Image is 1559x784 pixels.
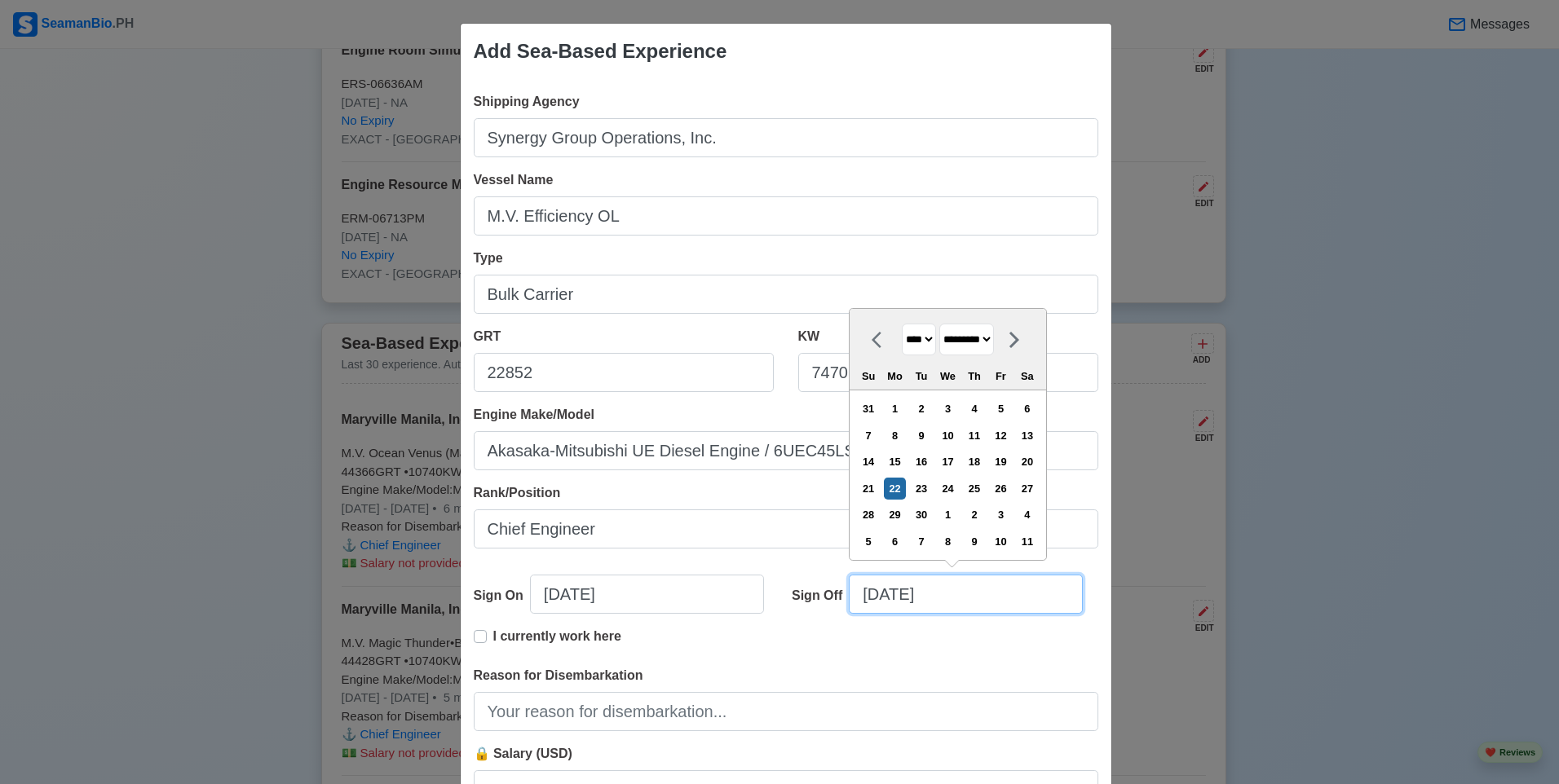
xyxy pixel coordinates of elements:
span: Engine Make/Model [474,407,594,421]
div: Choose Thursday, September 25th, 2025 [963,478,985,500]
div: Choose Friday, September 12th, 2025 [990,425,1012,447]
div: Choose Friday, September 5th, 2025 [990,398,1012,420]
input: 8000 [798,353,1098,392]
div: Choose Thursday, September 4th, 2025 [963,398,985,420]
div: Tu [910,365,932,387]
div: Mo [884,365,906,387]
div: Choose Sunday, September 7th, 2025 [858,425,880,447]
div: Choose Friday, October 3rd, 2025 [990,504,1012,526]
div: We [937,365,959,387]
span: Vessel Name [474,173,554,187]
div: Choose Sunday, September 28th, 2025 [858,504,880,526]
div: Add Sea-Based Experience [474,37,727,66]
div: Choose Saturday, September 27th, 2025 [1016,478,1038,500]
span: GRT [474,329,501,343]
div: Fr [990,365,1012,387]
div: Th [963,365,985,387]
div: Choose Sunday, August 31st, 2025 [858,398,880,420]
div: Choose Sunday, September 21st, 2025 [858,478,880,500]
span: 🔒 Salary (USD) [474,747,572,760]
input: Your reason for disembarkation... [474,692,1098,731]
div: Choose Tuesday, September 16th, 2025 [910,451,932,473]
div: Choose Saturday, October 11th, 2025 [1016,531,1038,553]
div: Choose Tuesday, September 9th, 2025 [910,425,932,447]
div: Choose Tuesday, September 30th, 2025 [910,504,932,526]
input: 33922 [474,353,774,392]
div: month 2025-09 [855,396,1040,555]
span: Reason for Disembarkation [474,668,643,682]
div: Sign On [474,586,530,606]
div: Choose Thursday, September 18th, 2025 [963,451,985,473]
div: Su [858,365,880,387]
div: Sa [1016,365,1038,387]
div: Choose Wednesday, September 3rd, 2025 [937,398,959,420]
div: Choose Wednesday, October 1st, 2025 [937,504,959,526]
div: Choose Saturday, September 20th, 2025 [1016,451,1038,473]
div: Choose Tuesday, September 23rd, 2025 [910,478,932,500]
div: Choose Saturday, September 13th, 2025 [1016,425,1038,447]
div: Choose Tuesday, September 2nd, 2025 [910,398,932,420]
span: Shipping Agency [474,95,580,108]
div: Choose Monday, September 22nd, 2025 [884,478,906,500]
p: I currently work here [493,627,621,646]
div: Choose Friday, September 19th, 2025 [990,451,1012,473]
div: Choose Friday, October 10th, 2025 [990,531,1012,553]
div: Choose Saturday, September 6th, 2025 [1016,398,1038,420]
div: Choose Tuesday, October 7th, 2025 [910,531,932,553]
div: Choose Wednesday, September 10th, 2025 [937,425,959,447]
div: Choose Monday, September 29th, 2025 [884,504,906,526]
input: Ex: Global Gateway [474,118,1098,157]
div: Choose Sunday, September 14th, 2025 [858,451,880,473]
input: Ex: Dolce Vita [474,196,1098,236]
span: Rank/Position [474,486,561,500]
div: Choose Thursday, October 9th, 2025 [963,531,985,553]
input: Ex. Man B&W MC [474,431,1098,470]
div: Choose Monday, September 1st, 2025 [884,398,906,420]
div: Sign Off [792,586,849,606]
div: Choose Monday, October 6th, 2025 [884,531,906,553]
div: Choose Sunday, October 5th, 2025 [858,531,880,553]
span: Type [474,251,503,265]
div: Choose Wednesday, September 17th, 2025 [937,451,959,473]
div: Choose Monday, September 15th, 2025 [884,451,906,473]
span: KW [798,329,820,343]
div: Choose Wednesday, October 8th, 2025 [937,531,959,553]
div: Choose Friday, September 26th, 2025 [990,478,1012,500]
div: Choose Monday, September 8th, 2025 [884,425,906,447]
input: Ex: Third Officer or 3/OFF [474,509,1098,548]
div: Choose Thursday, September 11th, 2025 [963,425,985,447]
div: Choose Wednesday, September 24th, 2025 [937,478,959,500]
div: Choose Saturday, October 4th, 2025 [1016,504,1038,526]
div: Choose Thursday, October 2nd, 2025 [963,504,985,526]
input: Bulk, Container, etc. [474,275,1098,314]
